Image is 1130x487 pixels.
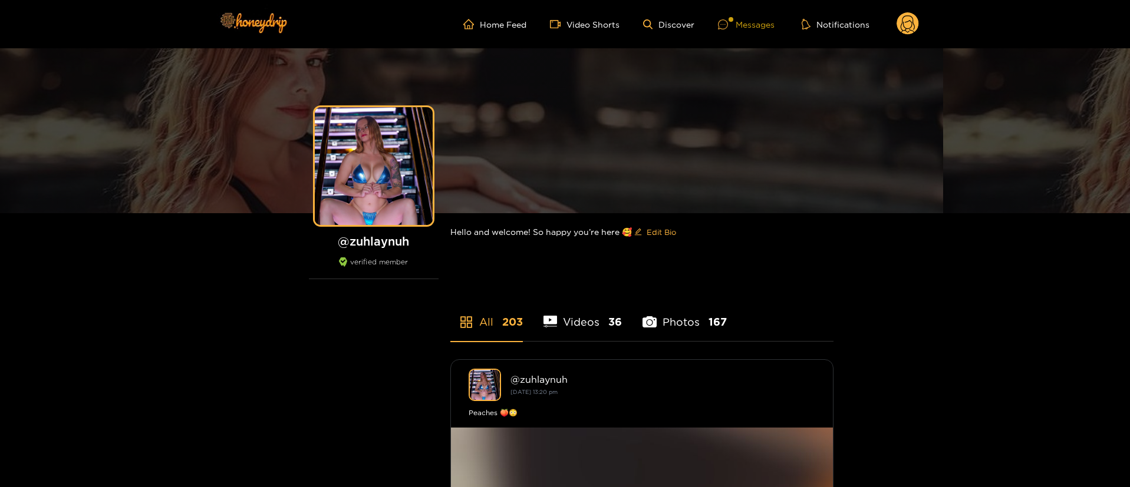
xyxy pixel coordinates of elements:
a: Discover [643,19,694,29]
span: Edit Bio [647,226,676,238]
li: All [450,288,523,341]
button: editEdit Bio [632,223,678,241]
span: 36 [608,314,622,329]
span: 167 [709,314,727,329]
li: Videos [543,288,622,341]
div: Peaches 🍑😳 [469,407,815,419]
div: Messages [718,18,775,31]
div: verified member [309,257,439,279]
span: edit [634,228,642,237]
span: 203 [502,314,523,329]
img: zuhlaynuh [469,369,501,401]
button: Notifications [798,18,873,30]
span: home [463,19,480,29]
a: Video Shorts [550,19,620,29]
span: video-camera [550,19,566,29]
a: Home Feed [463,19,526,29]
span: appstore [459,315,473,329]
li: Photos [643,288,727,341]
div: Hello and welcome! So happy you’re here 🥰 [450,213,834,251]
div: @ zuhlaynuh [510,374,815,385]
h1: @ zuhlaynuh [309,234,439,249]
small: [DATE] 13:20 pm [510,389,558,395]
